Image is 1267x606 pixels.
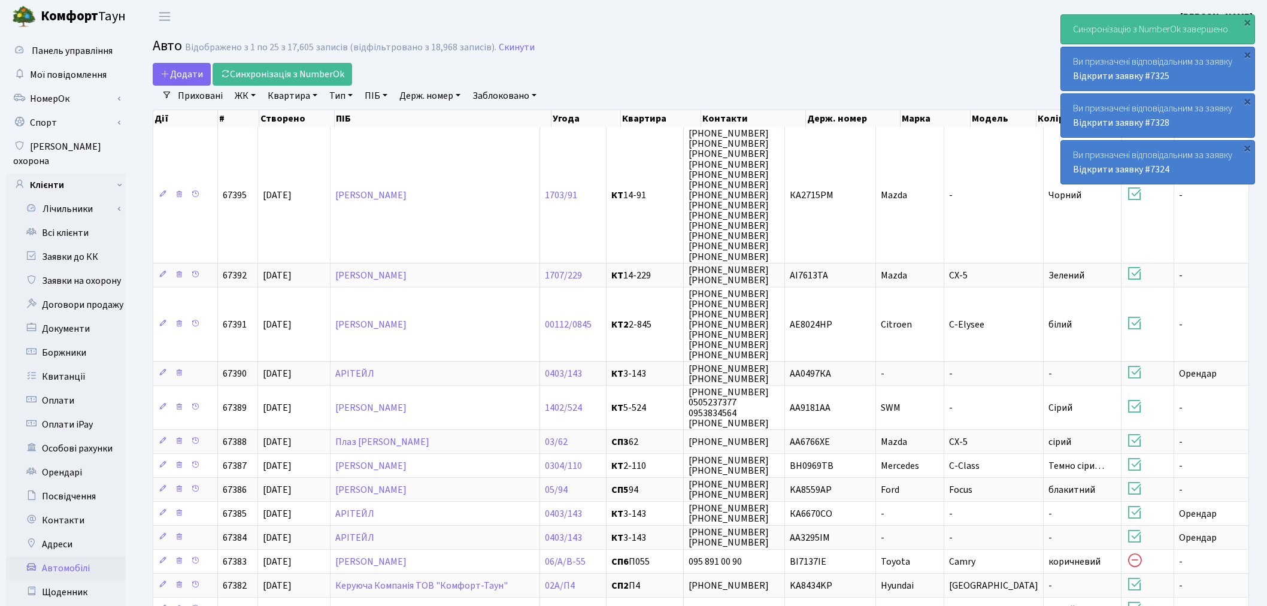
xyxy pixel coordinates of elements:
[335,435,429,449] a: Плаз [PERSON_NAME]
[32,44,113,57] span: Панель управління
[611,403,678,413] span: 5-524
[949,459,980,472] span: C-Class
[150,7,180,26] button: Переключити навігацію
[949,555,975,568] span: Camry
[790,483,832,496] span: KA8559AP
[6,111,126,135] a: Спорт
[611,190,678,200] span: 14-91
[611,367,623,380] b: КТ
[790,579,832,592] span: KA8434KP
[263,507,292,520] span: [DATE]
[263,555,292,568] span: [DATE]
[263,86,322,106] a: Квартира
[545,531,582,544] a: 0403/143
[949,579,1038,592] span: [GEOGRAPHIC_DATA]
[263,189,292,202] span: [DATE]
[545,435,568,449] a: 03/62
[545,269,582,282] a: 1707/229
[949,483,972,496] span: Focus
[901,110,971,127] th: Марка
[881,367,884,380] span: -
[335,507,374,520] a: АРІТЕЙЛ
[223,367,247,380] span: 67390
[6,484,126,508] a: Посвідчення
[1073,69,1169,83] a: Відкрити заявку #7325
[1179,318,1183,331] span: -
[1036,110,1117,127] th: Колір
[545,318,592,331] a: 00112/0845
[611,485,678,495] span: 94
[153,35,182,56] span: Авто
[223,435,247,449] span: 67388
[949,507,953,520] span: -
[223,401,247,414] span: 67389
[689,579,769,592] span: [PHONE_NUMBER]
[14,197,126,221] a: Лічильники
[6,135,126,173] a: [PERSON_NAME] охорона
[611,555,629,568] b: СП6
[153,63,211,86] a: Додати
[611,269,623,282] b: КТ
[949,318,984,331] span: C-Elysee
[1179,401,1183,414] span: -
[1048,483,1095,496] span: блакитний
[611,318,629,331] b: КТ2
[1179,189,1183,202] span: -
[611,483,629,496] b: СП5
[1048,579,1052,592] span: -
[6,413,126,437] a: Оплати iPay
[971,110,1036,127] th: Модель
[1061,141,1254,184] div: Ви призначені відповідальним за заявку
[1048,507,1052,520] span: -
[545,507,582,520] a: 0403/143
[41,7,126,27] span: Таун
[1061,94,1254,137] div: Ви призначені відповідальним за заявку
[1061,15,1254,44] div: Cинхронізацію з NumberOk завершено
[1241,95,1253,107] div: ×
[395,86,465,106] a: Держ. номер
[6,389,126,413] a: Оплати
[1241,49,1253,60] div: ×
[6,221,126,245] a: Всі клієнти
[949,435,968,449] span: СХ-5
[689,127,769,263] span: [PHONE_NUMBER] [PHONE_NUMBER] [PHONE_NUMBER] [PHONE_NUMBER] [PHONE_NUMBER] [PHONE_NUMBER] [PHONE_...
[611,507,623,520] b: КТ
[6,39,126,63] a: Панель управління
[223,531,247,544] span: 67384
[881,531,884,544] span: -
[611,437,678,447] span: 62
[949,269,968,282] span: СХ-5
[1048,318,1072,331] span: білий
[223,189,247,202] span: 67395
[6,532,126,556] a: Адреси
[223,318,247,331] span: 67391
[790,531,830,544] span: АА3295ІМ
[689,287,769,362] span: [PHONE_NUMBER] [PHONE_NUMBER] [PHONE_NUMBER] [PHONE_NUMBER] [PHONE_NUMBER] [PHONE_NUMBER] [PHONE_...
[6,365,126,389] a: Квитанції
[1241,16,1253,28] div: ×
[949,189,953,202] span: -
[160,68,203,81] span: Додати
[335,110,551,127] th: ПІБ
[6,341,126,365] a: Боржники
[263,269,292,282] span: [DATE]
[1179,459,1183,472] span: -
[263,483,292,496] span: [DATE]
[263,367,292,380] span: [DATE]
[1180,10,1253,24] a: [PERSON_NAME]
[611,271,678,280] span: 14-229
[621,110,702,127] th: Квартира
[611,509,678,519] span: 3-143
[689,263,769,287] span: [PHONE_NUMBER] [PHONE_NUMBER]
[263,579,292,592] span: [DATE]
[6,269,126,293] a: Заявки на охорону
[545,189,577,202] a: 1703/91
[1048,367,1052,380] span: -
[1241,142,1253,154] div: ×
[213,63,352,86] a: Синхронізація з NumberOk
[6,293,126,317] a: Договори продажу
[6,556,126,580] a: Автомобілі
[185,42,496,53] div: Відображено з 1 по 25 з 17,605 записів (відфільтровано з 18,968 записів).
[790,459,833,472] span: ВН0969ТВ
[689,555,742,568] span: 095 891 00 90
